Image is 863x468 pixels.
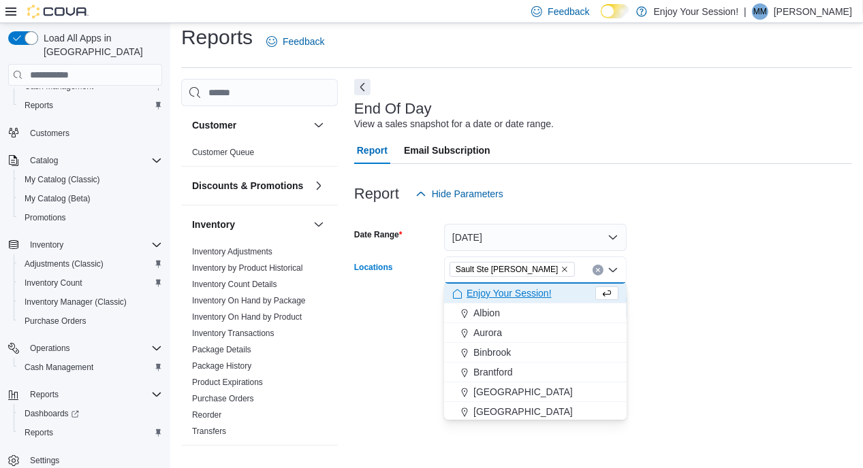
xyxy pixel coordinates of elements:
[752,3,768,20] div: Meghan Monk
[30,389,59,400] span: Reports
[3,235,168,254] button: Inventory
[30,128,69,139] span: Customers
[311,117,327,133] button: Customer
[19,190,162,207] span: My Catalog (Beta)
[25,237,69,253] button: Inventory
[753,3,767,20] span: MM
[473,306,500,320] span: Albion
[25,174,100,185] span: My Catalog (Classic)
[192,247,272,256] a: Inventory Adjustments
[192,218,235,231] h3: Inventory
[14,358,168,377] button: Cash Management
[25,386,162,403] span: Reports
[192,312,302,322] a: Inventory On Hand by Product
[192,394,254,403] a: Purchase Orders
[38,31,162,58] span: Load All Apps in [GEOGRAPHIC_DATA]
[548,5,589,18] span: Feedback
[19,313,92,329] a: Purchase Orders
[19,313,162,329] span: Purchase Orders
[19,275,162,291] span: Inventory Count
[432,187,503,201] span: Hide Parameters
[25,258,104,269] span: Adjustments (Classic)
[444,402,627,422] button: [GEOGRAPHIC_DATA]
[19,275,88,291] a: Inventory Count
[181,244,338,445] div: Inventory
[25,408,79,419] span: Dashboards
[25,125,75,141] a: Customers
[357,137,388,164] span: Report
[3,123,168,143] button: Customers
[444,363,627,382] button: Brantford
[467,286,552,300] span: Enjoy Your Session!
[192,179,303,193] h3: Discounts & Promotions
[25,297,127,307] span: Inventory Manager (Classic)
[450,262,576,277] span: Sault Ste Marie
[192,377,263,388] span: Product Expirations
[410,180,509,207] button: Hide Parameters
[354,101,432,117] h3: End Of Day
[25,212,66,223] span: Promotions
[473,346,511,359] span: Binbrook
[192,295,306,306] span: Inventory On Hand by Package
[354,186,399,202] h3: Report
[192,148,254,157] a: Customer Queue
[192,147,254,158] span: Customer Queue
[14,312,168,331] button: Purchase Orders
[19,359,99,375] a: Cash Management
[25,340,162,356] span: Operations
[14,189,168,208] button: My Catalog (Beta)
[192,427,226,436] a: Transfers
[14,208,168,227] button: Promotions
[192,218,308,231] button: Inventory
[192,246,272,257] span: Inventory Adjustments
[192,409,221,420] span: Reorder
[14,292,168,312] button: Inventory Manager (Classic)
[192,312,302,322] span: Inventory On Hand by Product
[473,405,573,418] span: [GEOGRAPHIC_DATA]
[25,316,87,327] span: Purchase Orders
[14,170,168,189] button: My Catalog (Classic)
[192,296,306,305] a: Inventory On Hand by Package
[444,382,627,402] button: [GEOGRAPHIC_DATA]
[192,263,303,273] span: Inventory by Product Historical
[444,343,627,363] button: Binbrook
[3,385,168,404] button: Reports
[25,237,162,253] span: Inventory
[19,171,106,188] a: My Catalog (Classic)
[14,254,168,273] button: Adjustments (Classic)
[181,144,338,166] div: Customer
[192,329,274,338] a: Inventory Transactions
[19,256,109,272] a: Adjustments (Classic)
[444,284,627,303] button: Enjoy Your Session!
[444,224,627,251] button: [DATE]
[19,424,162,441] span: Reports
[19,97,59,114] a: Reports
[25,193,91,204] span: My Catalog (Beta)
[19,171,162,188] span: My Catalog (Classic)
[192,118,236,132] h3: Customer
[473,385,573,399] span: [GEOGRAPHIC_DATA]
[3,339,168,358] button: Operations
[30,239,63,250] span: Inventory
[3,151,168,170] button: Catalog
[192,361,251,371] span: Package History
[25,100,53,111] span: Reports
[25,386,64,403] button: Reports
[593,265,603,275] button: Clear input
[311,216,327,233] button: Inventory
[14,273,168,292] button: Inventory Count
[354,117,554,131] div: View a sales snapshot for a date or date range.
[601,4,629,18] input: Dark Mode
[19,405,84,422] a: Dashboards
[354,79,371,95] button: Next
[19,210,162,226] span: Promotions
[561,265,569,273] button: Remove Sault Ste Marie from selection in this group
[192,378,263,387] a: Product Expirations
[25,152,162,169] span: Catalog
[181,24,253,51] h1: Reports
[25,124,162,141] span: Customers
[608,265,618,275] button: Close list of options
[473,326,502,339] span: Aurora
[192,426,226,437] span: Transfers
